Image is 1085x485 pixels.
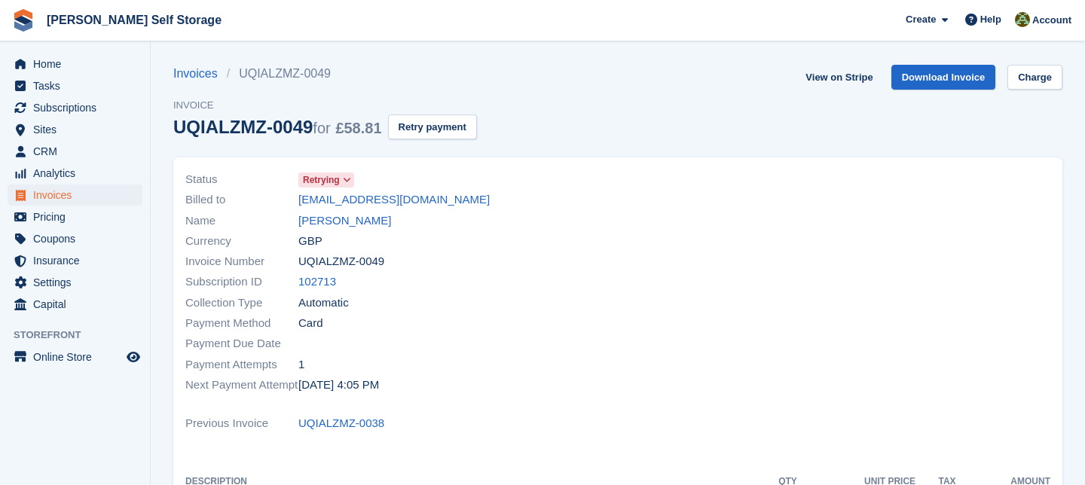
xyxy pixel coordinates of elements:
span: Automatic [298,294,349,312]
span: Settings [33,272,124,293]
span: Pricing [33,206,124,227]
button: Retry payment [388,114,477,139]
span: CRM [33,141,124,162]
span: Account [1032,13,1071,28]
img: stora-icon-8386f47178a22dfd0bd8f6a31ec36ba5ce8667c1dd55bd0f319d3a0aa187defe.svg [12,9,35,32]
span: Analytics [33,163,124,184]
a: menu [8,97,142,118]
a: menu [8,163,142,184]
img: Karl [1015,12,1030,27]
span: Card [298,315,323,332]
span: Coupons [33,228,124,249]
span: £58.81 [335,120,381,136]
a: menu [8,294,142,315]
span: Insurance [33,250,124,271]
span: Subscription ID [185,273,298,291]
span: Capital [33,294,124,315]
a: Download Invoice [891,65,996,90]
a: Retrying [298,171,354,188]
a: Preview store [124,348,142,366]
span: GBP [298,233,322,250]
span: Create [906,12,936,27]
span: Previous Invoice [185,415,298,432]
a: UQIALZMZ-0038 [298,415,384,432]
a: [PERSON_NAME] Self Storage [41,8,228,32]
span: UQIALZMZ-0049 [298,253,384,270]
span: Subscriptions [33,97,124,118]
a: Invoices [173,65,227,83]
a: menu [8,250,142,271]
time: 2025-08-29 15:05:29 UTC [298,377,379,394]
span: Currency [185,233,298,250]
span: Name [185,212,298,230]
span: 1 [298,356,304,374]
span: Payment Due Date [185,335,298,352]
a: menu [8,141,142,162]
span: Invoice [173,98,477,113]
a: 102713 [298,273,336,291]
a: menu [8,75,142,96]
a: menu [8,206,142,227]
span: Next Payment Attempt [185,377,298,394]
a: View on Stripe [799,65,879,90]
span: Retrying [303,173,340,187]
a: [PERSON_NAME] [298,212,391,230]
span: for [313,120,330,136]
span: Invoices [33,185,124,206]
a: menu [8,119,142,140]
span: Storefront [14,328,150,343]
span: Billed to [185,191,298,209]
span: Sites [33,119,124,140]
span: Payment Attempts [185,356,298,374]
div: UQIALZMZ-0049 [173,117,382,137]
a: menu [8,53,142,75]
span: Invoice Number [185,253,298,270]
a: Charge [1007,65,1062,90]
nav: breadcrumbs [173,65,477,83]
a: [EMAIL_ADDRESS][DOMAIN_NAME] [298,191,490,209]
span: Status [185,171,298,188]
a: menu [8,272,142,293]
span: Tasks [33,75,124,96]
span: Help [980,12,1001,27]
span: Online Store [33,346,124,368]
a: menu [8,346,142,368]
span: Collection Type [185,294,298,312]
a: menu [8,228,142,249]
a: menu [8,185,142,206]
span: Payment Method [185,315,298,332]
span: Home [33,53,124,75]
